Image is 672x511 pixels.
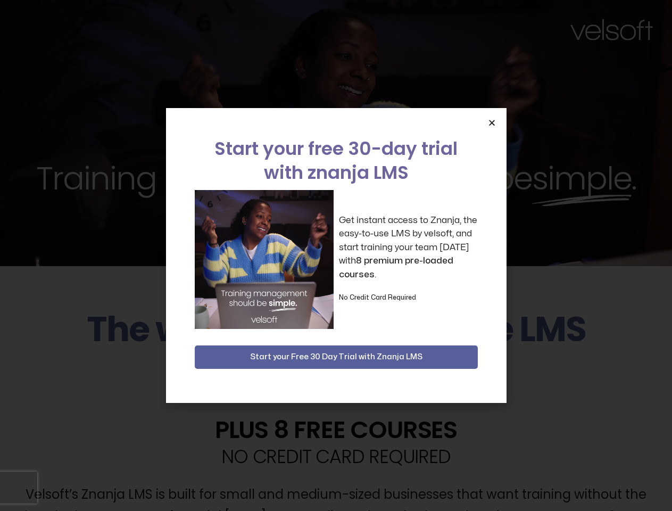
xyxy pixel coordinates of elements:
[195,137,478,185] h2: Start your free 30-day trial with znanja LMS
[339,256,453,279] strong: 8 premium pre-loaded courses
[195,345,478,369] button: Start your Free 30 Day Trial with Znanja LMS
[488,119,496,127] a: Close
[339,294,416,301] strong: No Credit Card Required
[250,351,422,364] span: Start your Free 30 Day Trial with Znanja LMS
[195,190,334,329] img: a woman sitting at her laptop dancing
[339,213,478,282] p: Get instant access to Znanja, the easy-to-use LMS by velsoft, and start training your team [DATE]...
